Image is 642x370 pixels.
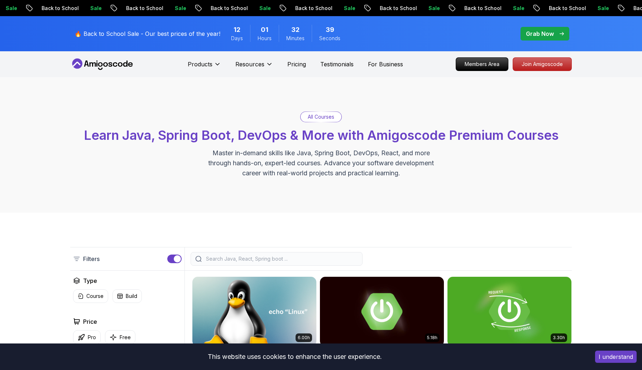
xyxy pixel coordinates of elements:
span: 12 Days [234,25,240,35]
p: Filters [83,255,100,263]
p: Course [86,293,104,300]
button: Accept cookies [595,351,637,363]
span: 32 Minutes [291,25,300,35]
button: Free [105,330,135,344]
p: 6.00h [298,335,310,341]
p: Back to School [20,5,68,12]
span: 1 Hours [261,25,268,35]
p: Join Amigoscode [513,58,571,71]
a: For Business [368,60,403,68]
p: Sale [153,5,176,12]
p: Products [188,60,212,68]
span: Hours [258,35,272,42]
span: Minutes [286,35,305,42]
img: Linux Fundamentals card [192,277,316,346]
span: Seconds [319,35,340,42]
input: Search Java, React, Spring boot ... [205,255,358,262]
p: 3.30h [553,335,565,341]
p: Back to School [273,5,322,12]
button: Build [112,289,142,303]
h2: Price [83,317,97,326]
button: Resources [235,60,273,74]
p: Pro [88,334,96,341]
h2: Type [83,276,97,285]
button: Course [73,289,108,303]
p: 5.18h [427,335,437,341]
p: Sale [68,5,91,12]
p: Resources [235,60,264,68]
p: Sale [576,5,599,12]
p: Sale [407,5,430,12]
div: This website uses cookies to enhance the user experience. [5,349,584,365]
button: Products [188,60,221,74]
p: Back to School [358,5,407,12]
p: Back to School [104,5,153,12]
button: Pro [73,330,101,344]
a: Pricing [287,60,306,68]
img: Advanced Spring Boot card [320,277,444,346]
span: 39 Seconds [326,25,334,35]
span: Days [231,35,243,42]
a: Members Area [456,57,508,71]
p: Free [120,334,131,341]
p: 🔥 Back to School Sale - Our best prices of the year! [75,29,220,38]
p: Master in-demand skills like Java, Spring Boot, DevOps, React, and more through hands-on, expert-... [201,148,441,178]
p: Members Area [456,58,508,71]
p: Back to School [527,5,576,12]
p: Sale [322,5,345,12]
p: All Courses [308,113,334,120]
img: Building APIs with Spring Boot card [447,277,571,346]
p: Back to School [442,5,491,12]
a: Join Amigoscode [513,57,572,71]
p: Build [126,293,137,300]
p: Grab Now [526,29,554,38]
p: Sale [491,5,514,12]
p: Sale [238,5,260,12]
span: Learn Java, Spring Boot, DevOps & More with Amigoscode Premium Courses [84,127,559,143]
a: Testimonials [320,60,354,68]
p: Back to School [189,5,238,12]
